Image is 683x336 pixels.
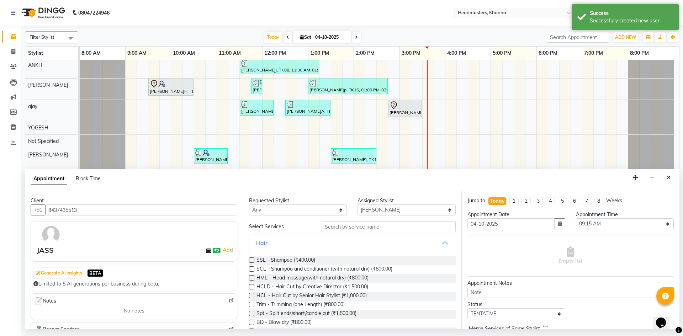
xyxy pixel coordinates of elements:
[358,197,455,204] div: Assigned Stylist
[256,274,369,283] span: HML - Head massage(with natural dry) (₹800.00)
[256,239,268,247] div: Hair
[298,34,313,40] span: Sat
[252,80,261,93] div: [PERSON_NAME]i, TK12, 11:45 AM-12:00 PM, HS - Styling
[244,223,316,230] div: Select Services
[33,280,234,288] div: Limited to 5 AI generations per business during beta.
[467,218,555,229] input: yyyy-mm-dd
[213,248,220,254] span: ₹0
[628,48,651,58] a: 8:00 PM
[309,80,387,93] div: [PERSON_NAME]p, TK16, 01:00 PM-02:45 PM, HCG - Hair Cut by Senior Hair Stylist,BRD -[PERSON_NAME]d
[28,62,43,68] span: ANKIT
[124,307,144,315] span: No notes
[322,221,456,232] input: Search by service name
[252,236,452,249] button: Hair
[256,283,368,292] span: HCLD - Hair Cut by Creative Director (₹1,500.00)
[76,175,101,182] span: Block Time
[663,172,674,183] button: Close
[590,17,673,25] div: Successfully created new user.
[467,197,485,204] div: Jump to
[537,48,559,58] a: 6:00 PM
[256,265,392,274] span: SCL - Shampoo and conditioner (with natural dry) (₹600.00)
[613,32,638,42] button: ADD NEW
[37,245,54,256] div: JASS
[308,48,331,58] a: 1:00 PM
[263,48,288,58] a: 12:00 PM
[34,268,84,278] button: Generate AI Insights
[240,101,273,114] div: [PERSON_NAME], TK09, 11:30 AM-12:15 PM, BD - Blow dry
[576,211,674,218] div: Appointment Time
[30,34,54,40] span: Filter Stylist
[195,149,227,163] div: [PERSON_NAME]U, TK06, 10:30 AM-11:15 AM, BD - Blow dry
[558,197,567,205] li: 5
[256,301,345,310] span: Trim - Trimming (one Length) (₹800.00)
[490,197,505,205] div: Today
[28,50,43,56] span: Stylist
[31,172,67,185] span: Appointment
[126,48,148,58] a: 9:00 AM
[558,247,582,265] span: Empty list
[354,48,376,58] a: 2:00 PM
[286,101,330,114] div: [PERSON_NAME]A, TK15, 12:30 PM-01:30 PM, HCL - Hair Cut by Senior Hair Stylist
[256,319,312,327] span: BD - Blow dry (₹800.00)
[28,103,37,110] span: ajay
[469,325,540,334] span: Merge Services of Same Stylist
[222,246,234,254] a: Add
[547,32,609,43] input: Search Appointment
[34,325,80,334] span: Recent Services
[18,3,67,23] img: logo
[256,292,367,301] span: HCL - Hair Cut by Senior Hair Stylist (₹1,000.00)
[28,151,68,158] span: [PERSON_NAME]
[171,48,197,58] a: 10:00 AM
[546,197,555,205] li: 4
[615,34,636,40] span: ADD NEW
[31,204,46,215] button: +91
[606,197,622,204] div: Weeks
[249,197,347,204] div: Requested Stylist
[332,149,376,163] div: [PERSON_NAME], TK15, 01:30 PM-02:30 PM, HCL - Hair Cut by Senior Hair Stylist
[34,297,56,306] span: Notes
[313,32,349,43] input: 2025-10-04
[467,279,674,287] div: Appointment Notes
[570,197,579,205] li: 6
[467,211,565,218] div: Appointment Date
[521,197,531,205] li: 2
[594,197,603,205] li: 8
[28,82,68,88] span: [PERSON_NAME]
[590,10,673,17] div: Success
[389,101,421,116] div: [PERSON_NAME]N, TK25, 02:45 PM-03:30 PM, BRD -[PERSON_NAME]d
[653,308,676,329] iframe: chat widget
[217,48,243,58] a: 11:00 AM
[256,310,356,319] span: Spt - Split ends/short/candle cut (₹1,500.00)
[467,301,565,308] div: Status
[149,80,193,95] div: [PERSON_NAME]H, TK27, 09:30 AM-10:30 AM, HCG - Hair Cut by Senior Hair Stylist
[534,197,543,205] li: 3
[41,224,61,245] img: avatar
[400,48,422,58] a: 3:00 PM
[31,197,237,204] div: Client
[445,48,468,58] a: 4:00 PM
[220,246,234,254] span: |
[80,48,102,58] a: 8:00 AM
[582,48,605,58] a: 7:00 PM
[264,32,282,43] span: Today
[88,270,103,276] span: BETA
[28,124,48,131] span: YOGESH
[28,138,59,144] span: Not Specified
[509,197,519,205] li: 1
[240,60,318,73] div: [PERSON_NAME]j, TK08, 11:30 AM-01:15 PM, HCG - Hair Cut by Senior Hair Stylist,BRD -[PERSON_NAME]d
[491,48,513,58] a: 5:00 PM
[582,197,591,205] li: 7
[78,3,110,23] b: 08047224946
[45,204,237,215] input: Search by Name/Mobile/Email/Code
[256,256,315,265] span: SSL - Shampoo (₹400.00)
